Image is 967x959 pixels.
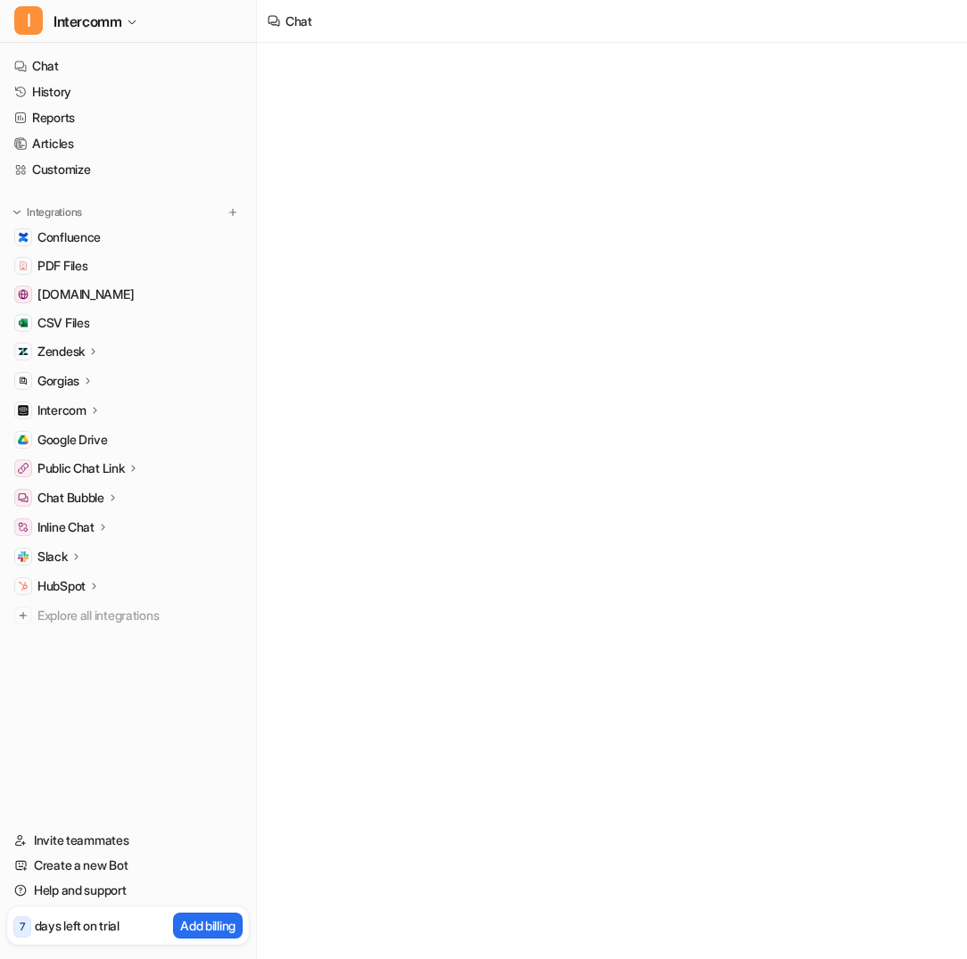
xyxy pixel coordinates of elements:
[18,463,29,474] img: Public Chat Link
[18,405,29,416] img: Intercom
[18,260,29,271] img: PDF Files
[18,318,29,328] img: CSV Files
[18,551,29,562] img: Slack
[37,228,101,246] span: Confluence
[18,434,29,445] img: Google Drive
[7,131,249,156] a: Articles
[37,459,125,477] p: Public Chat Link
[7,253,249,278] a: PDF FilesPDF Files
[35,916,120,935] p: days left on trial
[20,919,25,935] p: 7
[27,205,82,219] p: Integrations
[14,607,32,624] img: explore all integrations
[7,427,249,452] a: Google DriveGoogle Drive
[37,601,242,630] span: Explore all integrations
[37,401,87,419] p: Intercom
[18,581,29,591] img: HubSpot
[18,346,29,357] img: Zendesk
[54,9,121,34] span: Intercomm
[37,257,87,275] span: PDF Files
[37,518,95,536] p: Inline Chat
[7,54,249,79] a: Chat
[11,206,23,219] img: expand menu
[18,376,29,386] img: Gorgias
[7,603,249,628] a: Explore all integrations
[7,828,249,853] a: Invite teammates
[37,314,89,332] span: CSV Files
[37,285,134,303] span: [DOMAIN_NAME]
[18,289,29,300] img: www.helpdesk.com
[7,105,249,130] a: Reports
[37,343,85,360] p: Zendesk
[37,548,68,566] p: Slack
[7,157,249,182] a: Customize
[18,522,29,533] img: Inline Chat
[7,225,249,250] a: ConfluenceConfluence
[37,489,104,507] p: Chat Bubble
[7,79,249,104] a: History
[18,232,29,243] img: Confluence
[7,310,249,335] a: CSV FilesCSV Files
[37,372,79,390] p: Gorgias
[7,282,249,307] a: www.helpdesk.com[DOMAIN_NAME]
[37,577,86,595] p: HubSpot
[7,853,249,878] a: Create a new Bot
[14,6,43,35] span: I
[285,12,312,30] div: Chat
[37,431,108,449] span: Google Drive
[173,913,243,938] button: Add billing
[180,916,236,935] p: Add billing
[227,206,239,219] img: menu_add.svg
[18,492,29,503] img: Chat Bubble
[7,203,87,221] button: Integrations
[7,878,249,903] a: Help and support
